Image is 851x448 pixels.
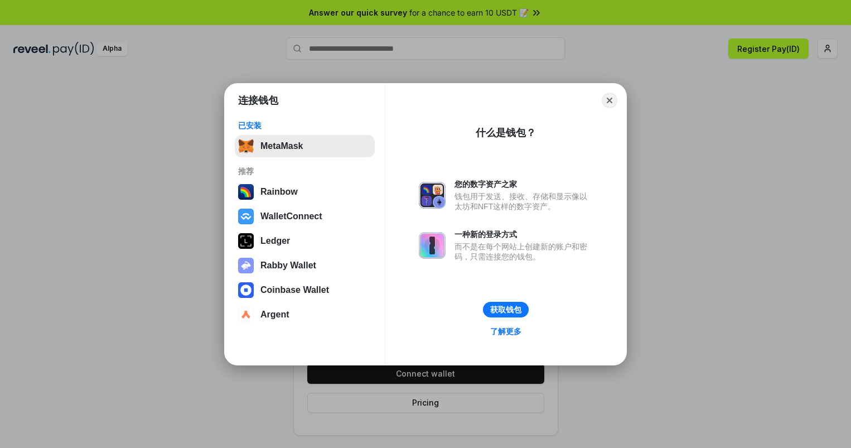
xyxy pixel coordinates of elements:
div: 钱包用于发送、接收、存储和显示像以太坊和NFT这样的数字资产。 [454,191,593,211]
button: Close [602,93,617,108]
div: Rainbow [260,187,298,197]
div: MetaMask [260,141,303,151]
img: svg+xml,%3Csvg%20xmlns%3D%22http%3A%2F%2Fwww.w3.org%2F2000%2Fsvg%22%20fill%3D%22none%22%20viewBox... [238,258,254,273]
h1: 连接钱包 [238,94,278,107]
div: 推荐 [238,166,371,176]
div: 什么是钱包？ [476,126,536,139]
button: Ledger [235,230,375,252]
button: Coinbase Wallet [235,279,375,301]
div: Rabby Wallet [260,261,316,271]
div: Ledger [260,236,290,246]
button: Argent [235,304,375,326]
img: svg+xml,%3Csvg%20xmlns%3D%22http%3A%2F%2Fwww.w3.org%2F2000%2Fsvg%22%20fill%3D%22none%22%20viewBox... [419,182,446,209]
div: 您的数字资产之家 [454,179,593,189]
div: Coinbase Wallet [260,285,329,295]
button: Rabby Wallet [235,254,375,277]
button: MetaMask [235,135,375,157]
button: WalletConnect [235,205,375,228]
img: svg+xml,%3Csvg%20xmlns%3D%22http%3A%2F%2Fwww.w3.org%2F2000%2Fsvg%22%20fill%3D%22none%22%20viewBox... [419,232,446,259]
div: 获取钱包 [490,305,521,315]
button: 获取钱包 [483,302,529,317]
div: Argent [260,310,289,320]
div: WalletConnect [260,211,322,221]
img: svg+xml,%3Csvg%20width%3D%2228%22%20height%3D%2228%22%20viewBox%3D%220%200%2028%2028%22%20fill%3D... [238,209,254,224]
a: 了解更多 [483,324,528,339]
button: Rainbow [235,181,375,203]
img: svg+xml,%3Csvg%20fill%3D%22none%22%20height%3D%2233%22%20viewBox%3D%220%200%2035%2033%22%20width%... [238,138,254,154]
div: 而不是在每个网站上创建新的账户和密码，只需连接您的钱包。 [454,242,593,262]
div: 了解更多 [490,326,521,336]
img: svg+xml,%3Csvg%20width%3D%2228%22%20height%3D%2228%22%20viewBox%3D%220%200%2028%2028%22%20fill%3D... [238,307,254,322]
img: svg+xml,%3Csvg%20xmlns%3D%22http%3A%2F%2Fwww.w3.org%2F2000%2Fsvg%22%20width%3D%2228%22%20height%3... [238,233,254,249]
div: 一种新的登录方式 [454,229,593,239]
img: svg+xml,%3Csvg%20width%3D%2228%22%20height%3D%2228%22%20viewBox%3D%220%200%2028%2028%22%20fill%3D... [238,282,254,298]
img: svg+xml,%3Csvg%20width%3D%22120%22%20height%3D%22120%22%20viewBox%3D%220%200%20120%20120%22%20fil... [238,184,254,200]
div: 已安装 [238,121,371,131]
